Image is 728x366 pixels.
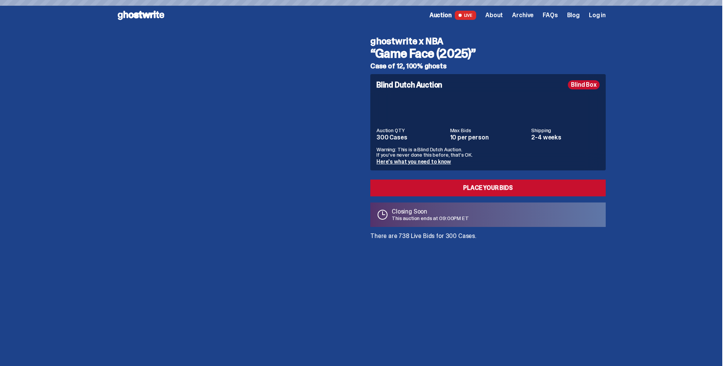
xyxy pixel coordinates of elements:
[376,128,446,133] dt: Auction QTY
[450,134,527,141] dd: 10 per person
[568,80,600,89] div: Blind Box
[430,11,476,20] a: Auction LIVE
[531,134,600,141] dd: 2-4 weeks
[370,180,606,196] a: Place your Bids
[376,134,446,141] dd: 300 Cases
[392,209,469,215] p: Closing Soon
[430,12,452,18] span: Auction
[370,37,606,46] h4: ghostwrite x NBA
[485,12,503,18] a: About
[543,12,558,18] a: FAQs
[531,128,600,133] dt: Shipping
[450,128,527,133] dt: Max Bids
[376,81,442,89] h4: Blind Dutch Auction
[370,47,606,60] h3: “Game Face (2025)”
[589,12,606,18] a: Log in
[370,233,606,239] p: There are 738 Live Bids for 300 Cases.
[567,12,580,18] a: Blog
[376,147,600,157] p: Warning: This is a Blind Dutch Auction. If you’ve never done this before, that’s OK.
[392,215,469,221] p: This auction ends at 09:00PM ET
[376,158,451,165] a: Here's what you need to know
[455,11,477,20] span: LIVE
[512,12,533,18] a: Archive
[370,63,606,70] h5: Case of 12, 100% ghosts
